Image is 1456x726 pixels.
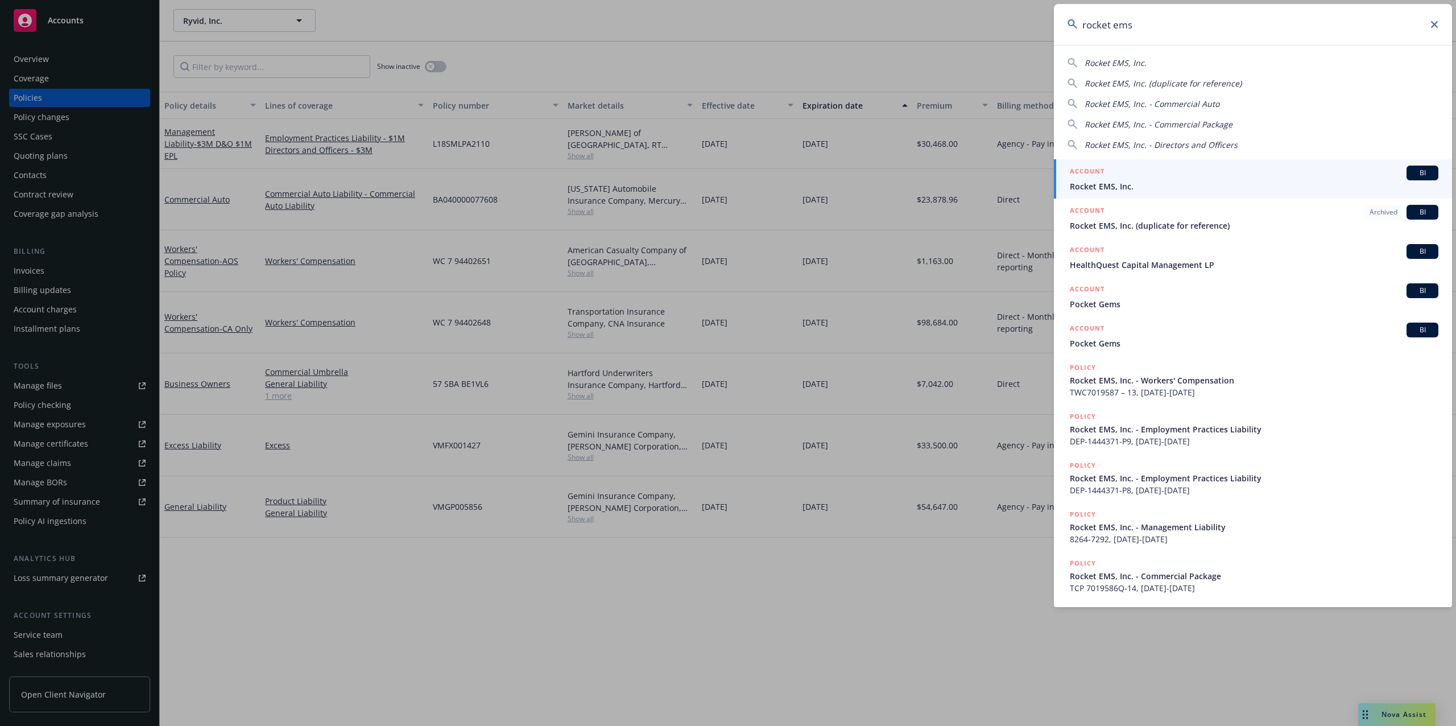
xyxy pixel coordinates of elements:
[1070,521,1438,533] span: Rocket EMS, Inc. - Management Liability
[1085,139,1238,150] span: Rocket EMS, Inc. - Directors and Officers
[1070,323,1105,336] h5: ACCOUNT
[1054,405,1452,453] a: POLICYRocket EMS, Inc. - Employment Practices LiabilityDEP-1444371-P9, [DATE]-[DATE]
[1054,551,1452,600] a: POLICYRocket EMS, Inc. - Commercial PackageTCP 7019586Q-14, [DATE]-[DATE]
[1070,570,1438,582] span: Rocket EMS, Inc. - Commercial Package
[1370,207,1397,217] span: Archived
[1085,98,1219,109] span: Rocket EMS, Inc. - Commercial Auto
[1054,4,1452,45] input: Search...
[1070,558,1096,569] h5: POLICY
[1085,119,1232,130] span: Rocket EMS, Inc. - Commercial Package
[1070,205,1105,218] h5: ACCOUNT
[1070,533,1438,545] span: 8264-7292, [DATE]-[DATE]
[1070,220,1438,232] span: Rocket EMS, Inc. (duplicate for reference)
[1411,246,1434,257] span: BI
[1070,582,1438,594] span: TCP 7019586Q-14, [DATE]-[DATE]
[1070,337,1438,349] span: Pocket Gems
[1054,453,1452,502] a: POLICYRocket EMS, Inc. - Employment Practices LiabilityDEP-1444371-P8, [DATE]-[DATE]
[1070,411,1096,422] h5: POLICY
[1070,472,1438,484] span: Rocket EMS, Inc. - Employment Practices Liability
[1054,356,1452,405] a: POLICYRocket EMS, Inc. - Workers' CompensationTWC7019587 – 13, [DATE]-[DATE]
[1070,423,1438,435] span: Rocket EMS, Inc. - Employment Practices Liability
[1070,509,1096,520] h5: POLICY
[1054,199,1452,238] a: ACCOUNTArchivedBIRocket EMS, Inc. (duplicate for reference)
[1085,78,1242,89] span: Rocket EMS, Inc. (duplicate for reference)
[1070,244,1105,258] h5: ACCOUNT
[1070,166,1105,179] h5: ACCOUNT
[1411,325,1434,335] span: BI
[1070,180,1438,192] span: Rocket EMS, Inc.
[1070,298,1438,310] span: Pocket Gems
[1070,374,1438,386] span: Rocket EMS, Inc. - Workers' Compensation
[1054,159,1452,199] a: ACCOUNTBIRocket EMS, Inc.
[1070,435,1438,447] span: DEP-1444371-P9, [DATE]-[DATE]
[1054,316,1452,356] a: ACCOUNTBIPocket Gems
[1070,259,1438,271] span: HealthQuest Capital Management LP
[1070,386,1438,398] span: TWC7019587 – 13, [DATE]-[DATE]
[1070,362,1096,373] h5: POLICY
[1070,484,1438,496] span: DEP-1444371-P8, [DATE]-[DATE]
[1054,277,1452,316] a: ACCOUNTBIPocket Gems
[1054,502,1452,551] a: POLICYRocket EMS, Inc. - Management Liability8264-7292, [DATE]-[DATE]
[1070,283,1105,297] h5: ACCOUNT
[1411,207,1434,217] span: BI
[1411,168,1434,178] span: BI
[1085,57,1147,68] span: Rocket EMS, Inc.
[1054,238,1452,277] a: ACCOUNTBIHealthQuest Capital Management LP
[1411,286,1434,296] span: BI
[1070,460,1096,471] h5: POLICY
